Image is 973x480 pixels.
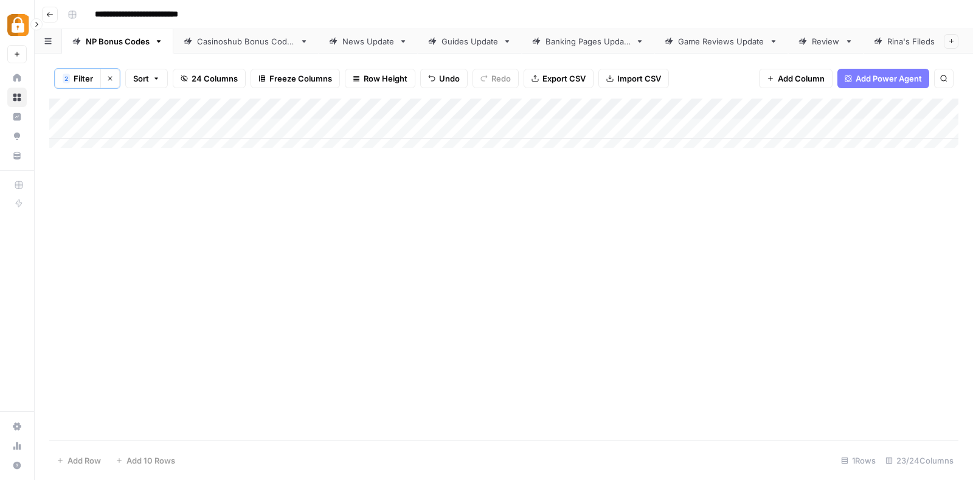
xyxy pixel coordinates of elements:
button: Workspace: Adzz [7,10,27,40]
img: Adzz Logo [7,14,29,36]
a: Casinoshub Bonus Codes [173,29,319,54]
button: Add 10 Rows [108,451,182,470]
div: 2 [63,74,70,83]
div: Game Reviews Update [678,35,764,47]
button: Add Power Agent [837,69,929,88]
a: Usage [7,436,27,456]
button: Freeze Columns [251,69,340,88]
span: Add Power Agent [856,72,922,85]
span: Undo [439,72,460,85]
button: 24 Columns [173,69,246,88]
span: Import CSV [617,72,661,85]
button: Add Row [49,451,108,470]
span: Row Height [364,72,407,85]
a: Banking Pages Update [522,29,654,54]
a: Settings [7,417,27,436]
span: Add Row [68,454,101,467]
button: Sort [125,69,168,88]
div: NP Bonus Codes [86,35,150,47]
div: Banking Pages Update [545,35,631,47]
a: Insights [7,107,27,127]
button: Help + Support [7,456,27,475]
span: Freeze Columns [269,72,332,85]
button: Export CSV [524,69,594,88]
span: Redo [491,72,511,85]
a: NP Bonus Codes [62,29,173,54]
span: Add 10 Rows [126,454,175,467]
div: Review [812,35,840,47]
a: Game Reviews Update [654,29,788,54]
a: Opportunities [7,127,27,146]
button: Redo [473,69,519,88]
div: News Update [342,35,394,47]
div: 1 Rows [836,451,881,470]
a: News Update [319,29,418,54]
button: Undo [420,69,468,88]
span: 24 Columns [192,72,238,85]
a: Browse [7,88,27,107]
a: Your Data [7,146,27,165]
button: Add Column [759,69,833,88]
a: Guides Update [418,29,522,54]
span: Export CSV [542,72,586,85]
span: 2 [64,74,68,83]
button: 2Filter [55,69,100,88]
a: Home [7,68,27,88]
span: Sort [133,72,149,85]
span: Filter [74,72,93,85]
div: Guides Update [441,35,498,47]
span: Add Column [778,72,825,85]
a: Review [788,29,864,54]
div: Casinoshub Bonus Codes [197,35,295,47]
button: Row Height [345,69,415,88]
button: Import CSV [598,69,669,88]
div: 23/24 Columns [881,451,958,470]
